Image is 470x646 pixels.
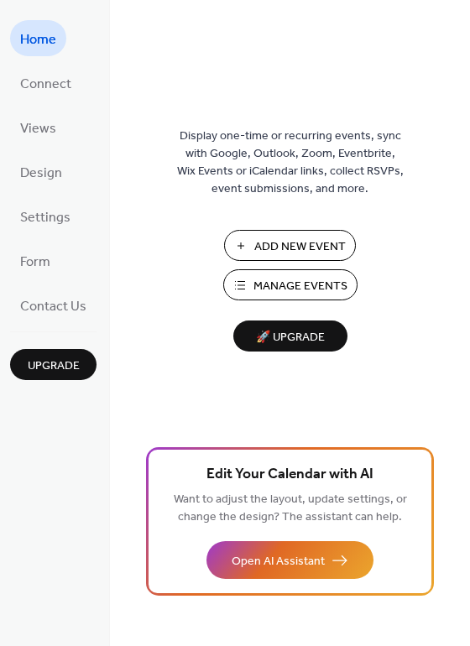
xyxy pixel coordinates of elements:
[233,320,347,352] button: 🚀 Upgrade
[20,27,56,53] span: Home
[10,65,81,101] a: Connect
[223,269,358,300] button: Manage Events
[10,242,60,279] a: Form
[253,278,347,295] span: Manage Events
[10,154,72,190] a: Design
[10,287,97,323] a: Contact Us
[10,20,66,56] a: Home
[20,160,62,186] span: Design
[20,205,70,231] span: Settings
[28,357,80,375] span: Upgrade
[243,326,337,349] span: 🚀 Upgrade
[206,541,373,579] button: Open AI Assistant
[254,238,346,256] span: Add New Event
[177,128,404,198] span: Display one-time or recurring events, sync with Google, Outlook, Zoom, Eventbrite, Wix Events or ...
[10,198,81,234] a: Settings
[20,294,86,320] span: Contact Us
[20,116,56,142] span: Views
[20,249,50,275] span: Form
[206,463,373,487] span: Edit Your Calendar with AI
[232,553,325,570] span: Open AI Assistant
[10,109,66,145] a: Views
[174,488,407,529] span: Want to adjust the layout, update settings, or change the design? The assistant can help.
[20,71,71,97] span: Connect
[224,230,356,261] button: Add New Event
[10,349,97,380] button: Upgrade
